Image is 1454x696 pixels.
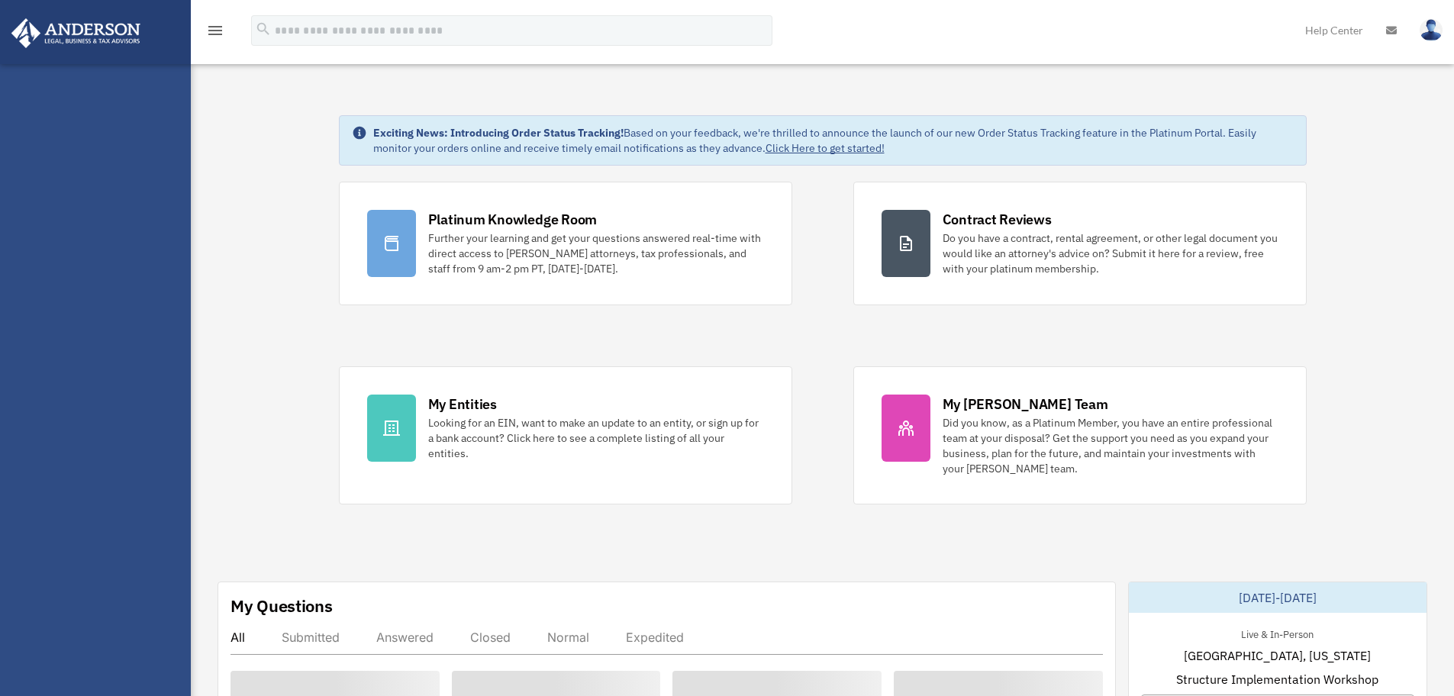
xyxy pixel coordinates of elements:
div: Looking for an EIN, want to make an update to an entity, or sign up for a bank account? Click her... [428,415,764,461]
div: Expedited [626,630,684,645]
strong: Exciting News: Introducing Order Status Tracking! [373,126,624,140]
img: Anderson Advisors Platinum Portal [7,18,145,48]
div: Live & In-Person [1229,625,1326,641]
a: Contract Reviews Do you have a contract, rental agreement, or other legal document you would like... [853,182,1307,305]
div: My [PERSON_NAME] Team [943,395,1108,414]
i: search [255,21,272,37]
div: Submitted [282,630,340,645]
div: My Questions [231,594,333,617]
div: My Entities [428,395,497,414]
div: Further your learning and get your questions answered real-time with direct access to [PERSON_NAM... [428,230,764,276]
div: Answered [376,630,434,645]
a: My [PERSON_NAME] Team Did you know, as a Platinum Member, you have an entire professional team at... [853,366,1307,504]
div: Based on your feedback, we're thrilled to announce the launch of our new Order Status Tracking fe... [373,125,1294,156]
div: Platinum Knowledge Room [428,210,598,229]
div: Contract Reviews [943,210,1052,229]
a: menu [206,27,224,40]
div: All [231,630,245,645]
a: Click Here to get started! [766,141,885,155]
div: Normal [547,630,589,645]
div: [DATE]-[DATE] [1129,582,1427,613]
span: [GEOGRAPHIC_DATA], [US_STATE] [1184,646,1371,665]
div: Closed [470,630,511,645]
img: User Pic [1420,19,1443,41]
span: Structure Implementation Workshop [1176,670,1378,688]
div: Do you have a contract, rental agreement, or other legal document you would like an attorney's ad... [943,230,1278,276]
div: Did you know, as a Platinum Member, you have an entire professional team at your disposal? Get th... [943,415,1278,476]
a: Platinum Knowledge Room Further your learning and get your questions answered real-time with dire... [339,182,792,305]
i: menu [206,21,224,40]
a: My Entities Looking for an EIN, want to make an update to an entity, or sign up for a bank accoun... [339,366,792,504]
